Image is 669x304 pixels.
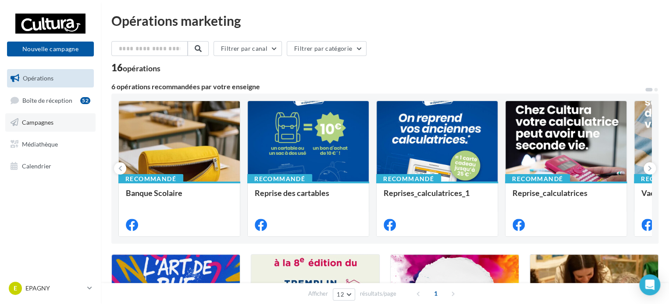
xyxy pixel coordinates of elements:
[25,284,84,293] p: EPAGNY
[337,291,344,298] span: 12
[123,64,160,72] div: opérations
[5,69,96,87] a: Opérations
[360,290,396,298] span: résultats/page
[247,174,312,184] div: Recommandé
[308,290,328,298] span: Afficher
[255,188,329,198] span: Reprise des cartables
[5,113,96,132] a: Campagnes
[429,287,443,301] span: 1
[111,83,644,90] div: 6 opérations recommandées par votre enseigne
[111,63,160,73] div: 16
[7,280,94,297] a: E EPAGNY
[5,135,96,154] a: Médiathèque
[333,288,355,301] button: 12
[376,174,441,184] div: Recommandé
[5,157,96,175] a: Calendrier
[22,96,72,104] span: Boîte de réception
[639,274,660,295] div: Open Intercom Messenger
[22,119,53,126] span: Campagnes
[214,41,282,56] button: Filtrer par canal
[22,162,51,169] span: Calendrier
[126,188,182,198] span: Banque Scolaire
[287,41,367,56] button: Filtrer par catégorie
[118,174,183,184] div: Recommandé
[5,91,96,110] a: Boîte de réception52
[505,174,570,184] div: Recommandé
[14,284,17,293] span: E
[23,74,53,82] span: Opérations
[384,188,470,198] span: Reprises_calculatrices_1
[80,97,90,104] div: 52
[7,42,94,56] button: Nouvelle campagne
[512,188,587,198] span: Reprise_calculatrices
[111,14,658,27] div: Opérations marketing
[22,140,58,148] span: Médiathèque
